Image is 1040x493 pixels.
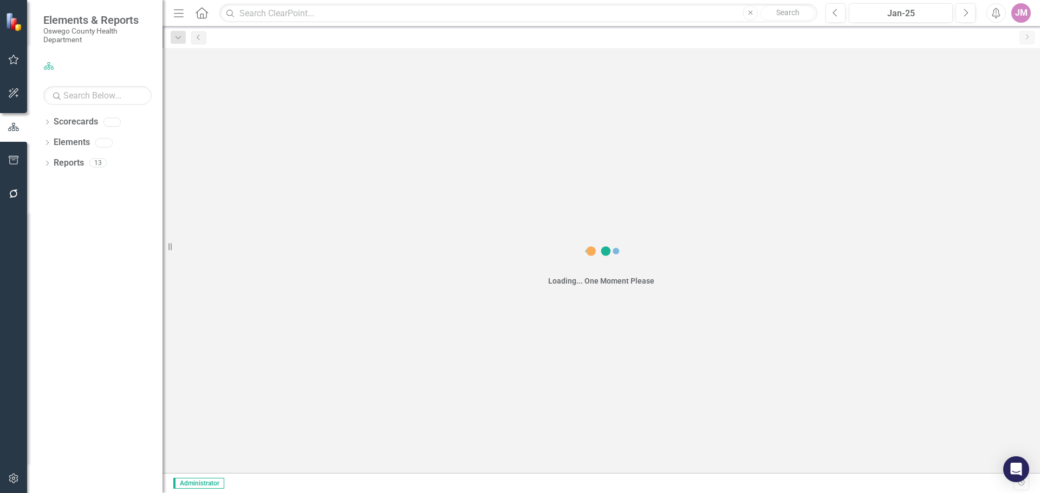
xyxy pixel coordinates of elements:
div: Open Intercom Messenger [1003,456,1029,482]
div: 13 [89,159,107,168]
a: Reports [54,157,84,169]
span: Elements & Reports [43,14,152,27]
a: Elements [54,136,90,149]
div: Loading... One Moment Please [548,275,654,286]
input: Search Below... [43,86,152,105]
a: Scorecards [54,116,98,128]
small: Oswego County Health Department [43,27,152,44]
span: Search [776,8,799,17]
button: Jan-25 [849,3,953,23]
button: JM [1011,3,1031,23]
span: Administrator [173,478,224,489]
div: Jan-25 [853,7,949,20]
button: Search [760,5,815,21]
img: ClearPoint Strategy [5,12,24,31]
input: Search ClearPoint... [219,4,817,23]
